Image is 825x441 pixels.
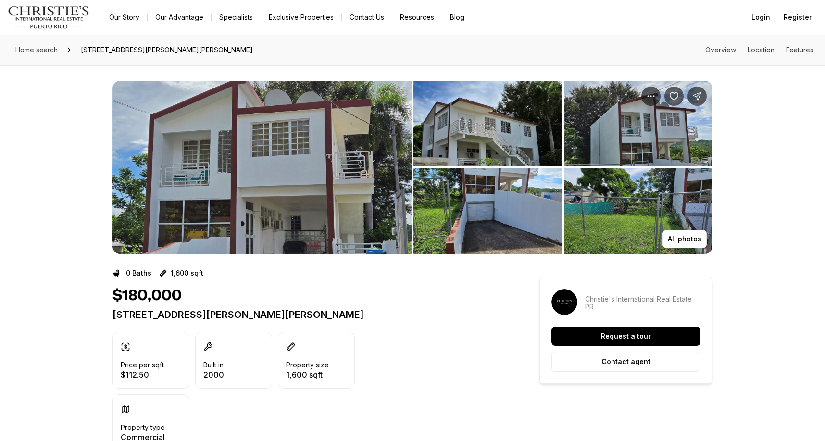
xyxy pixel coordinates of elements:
[551,327,700,346] button: Request a tour
[748,46,775,54] a: Skip to: Location
[112,287,182,305] h1: $180,000
[121,424,165,431] p: Property type
[564,168,712,254] button: View image gallery
[392,11,442,24] a: Resources
[12,42,62,58] a: Home search
[203,371,224,378] p: 2000
[112,81,412,254] li: 1 of 9
[112,81,712,254] div: Listing Photos
[784,13,812,21] span: Register
[286,361,329,369] p: Property size
[121,371,164,378] p: $112.50
[413,81,712,254] li: 2 of 9
[585,295,700,311] p: Christie's International Real Estate PR
[746,8,776,27] button: Login
[121,361,164,369] p: Price per sqft
[148,11,211,24] a: Our Advantage
[413,81,562,166] button: View image gallery
[705,46,736,54] a: Skip to: Overview
[601,358,650,365] p: Contact agent
[261,11,341,24] a: Exclusive Properties
[8,6,90,29] img: logo
[601,332,651,340] p: Request a tour
[551,352,700,372] button: Contact agent
[564,81,712,166] button: View image gallery
[668,235,701,243] p: All photos
[212,11,261,24] a: Specialists
[662,230,707,248] button: All photos
[121,433,165,441] p: Commercial
[705,46,813,54] nav: Page section menu
[101,11,147,24] a: Our Story
[413,168,562,254] button: View image gallery
[687,87,707,106] button: Share Property: 5 CALLE MARIANO QUINONES PUEBLO WARD
[171,269,203,277] p: 1,600 sqft
[203,361,224,369] p: Built in
[77,42,257,58] span: [STREET_ADDRESS][PERSON_NAME][PERSON_NAME]
[342,11,392,24] button: Contact Us
[786,46,813,54] a: Skip to: Features
[751,13,770,21] span: Login
[778,8,817,27] button: Register
[286,371,329,378] p: 1,600 sqft
[442,11,472,24] a: Blog
[664,87,684,106] button: Save Property: 5 CALLE MARIANO QUINONES PUEBLO WARD
[112,309,505,320] p: [STREET_ADDRESS][PERSON_NAME][PERSON_NAME]
[126,269,151,277] p: 0 Baths
[15,46,58,54] span: Home search
[112,81,412,254] button: View image gallery
[641,87,661,106] button: Property options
